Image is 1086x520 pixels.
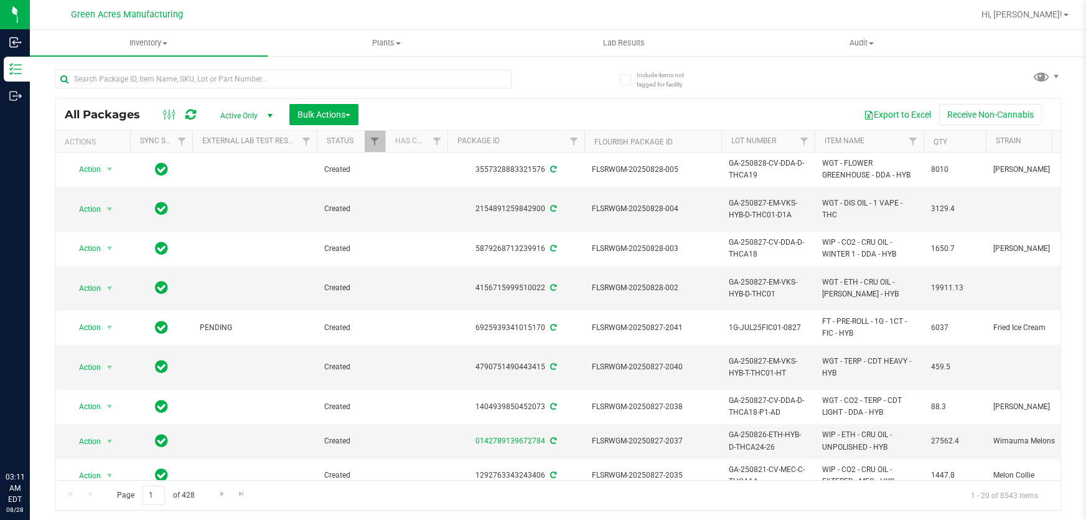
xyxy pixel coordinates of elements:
[12,420,50,458] iframe: Resource center
[324,361,378,373] span: Created
[102,433,118,450] span: select
[324,470,378,481] span: Created
[324,282,378,294] span: Created
[324,164,378,176] span: Created
[822,395,916,418] span: WGT - CO2 - TERP - CDT LIGHT - DDA - HYB
[446,401,586,413] div: 1404939850452073
[729,464,807,488] span: GA-250821-CV-MEC-C-THCA14
[143,486,165,505] input: 1
[931,470,978,481] span: 1447.8
[822,464,916,488] span: WIP - CO2 - CRU OIL - FILTERED - MEC - HYS
[200,322,309,334] span: PENDING
[729,356,807,379] span: GA-250827-EM-VKS-HYB-T-THC01-HT
[155,279,168,296] span: In Sync
[822,158,916,181] span: WGT - FLOWER GREENHOUSE - DDA - HYB
[68,359,101,376] span: Action
[68,201,101,218] span: Action
[6,471,24,505] p: 03:11 AM EDT
[9,90,22,102] inline-svg: Outbound
[6,505,24,514] p: 08/28
[981,9,1062,19] span: Hi, [PERSON_NAME]!
[268,30,505,56] a: Plants
[446,470,586,481] div: 1292763343243406
[102,359,118,376] span: select
[446,164,586,176] div: 3557328883321576
[822,429,916,453] span: WIP - ETH - CRU OIL - UNPOLISHED - HYB
[592,282,714,294] span: FLSRWGM-20250828-002
[931,243,978,255] span: 1650.7
[324,435,378,447] span: Created
[102,280,118,297] span: select
[365,131,385,152] a: Filter
[548,471,556,480] span: Sync from Compliance System
[385,131,447,153] th: Has COA
[592,322,714,334] span: FLSRWGM-20250827-2041
[9,36,22,49] inline-svg: Inbound
[296,131,317,152] a: Filter
[268,37,505,49] span: Plants
[102,467,118,485] span: select
[233,486,251,503] a: Go to the last page
[68,398,101,415] span: Action
[446,322,586,334] div: 6925939341015170
[102,240,118,257] span: select
[961,486,1048,504] span: 1 - 20 of 8543 items
[931,203,978,215] span: 3129.4
[996,136,1021,145] a: Strain
[856,104,939,125] button: Export to Excel
[202,136,300,145] a: External Lab Test Result
[548,244,556,253] span: Sync from Compliance System
[30,30,268,56] a: Inventory
[106,486,205,505] span: Page of 428
[324,322,378,334] span: Created
[592,435,714,447] span: FLSRWGM-20250827-2037
[446,203,586,215] div: 2154891259842900
[213,486,231,503] a: Go to the next page
[446,361,586,373] div: 4790751490443415
[637,70,699,89] span: Include items not tagged for facility
[446,243,586,255] div: 5879268713239916
[548,204,556,213] span: Sync from Compliance System
[822,277,916,300] span: WGT - ETH - CRU OIL - [PERSON_NAME] - HYB
[729,158,807,181] span: GA-250828-CV-DDA-D-THCA19
[729,322,807,334] span: 1G-JUL25FIC01-0827
[592,361,714,373] span: FLSRWGM-20250827-2040
[30,37,268,49] span: Inventory
[475,437,545,445] a: 0142789139672784
[68,467,101,485] span: Action
[794,131,815,152] a: Filter
[155,319,168,336] span: In Sync
[548,437,556,445] span: Sync from Compliance System
[731,136,776,145] a: Lot Number
[155,200,168,217] span: In Sync
[68,319,101,336] span: Action
[822,316,916,339] span: FT - PRE-ROLL - 1G - 1CT - FIC - HYB
[289,104,358,125] button: Bulk Actions
[548,323,556,332] span: Sync from Compliance System
[822,237,916,260] span: WIP - CO2 - CRU OIL - WINTER 1 - DDA - HYB
[592,203,714,215] span: FLSRWGM-20250828-004
[172,131,192,152] a: Filter
[140,136,188,145] a: Sync Status
[68,240,101,257] span: Action
[65,108,152,121] span: All Packages
[729,197,807,221] span: GA-250827-EM-VKS-HYB-D-THC01-D1A
[102,319,118,336] span: select
[155,240,168,257] span: In Sync
[729,429,807,453] span: GA-250826-ETH-HYB-D-THCA24-26
[55,70,512,88] input: Search Package ID, Item Name, SKU, Lot or Part Number...
[446,282,586,294] div: 4156715999510022
[903,131,924,152] a: Filter
[594,138,673,146] a: Flourish Package ID
[592,470,714,481] span: FLSRWGM-20250827-2035
[297,110,350,120] span: Bulk Actions
[934,138,947,146] a: Qty
[65,138,125,146] div: Actions
[68,433,101,450] span: Action
[586,37,662,49] span: Lab Results
[68,280,101,297] span: Action
[729,237,807,260] span: GA-250827-CV-DDA-D-THCA18
[68,161,101,178] span: Action
[102,161,118,178] span: select
[939,104,1042,125] button: Receive Non-Cannabis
